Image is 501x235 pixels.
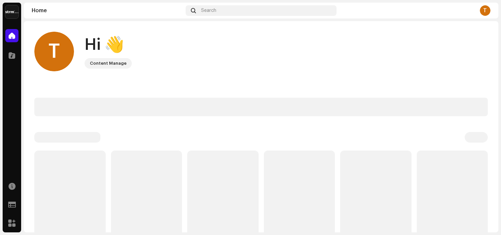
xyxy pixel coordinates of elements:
img: 408b884b-546b-4518-8448-1008f9c76b02 [5,5,18,18]
div: T [480,5,490,16]
div: Hi 👋 [85,34,132,55]
div: Content Manage [90,59,126,67]
div: Home [32,8,183,13]
span: Search [201,8,216,13]
div: T [34,32,74,71]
